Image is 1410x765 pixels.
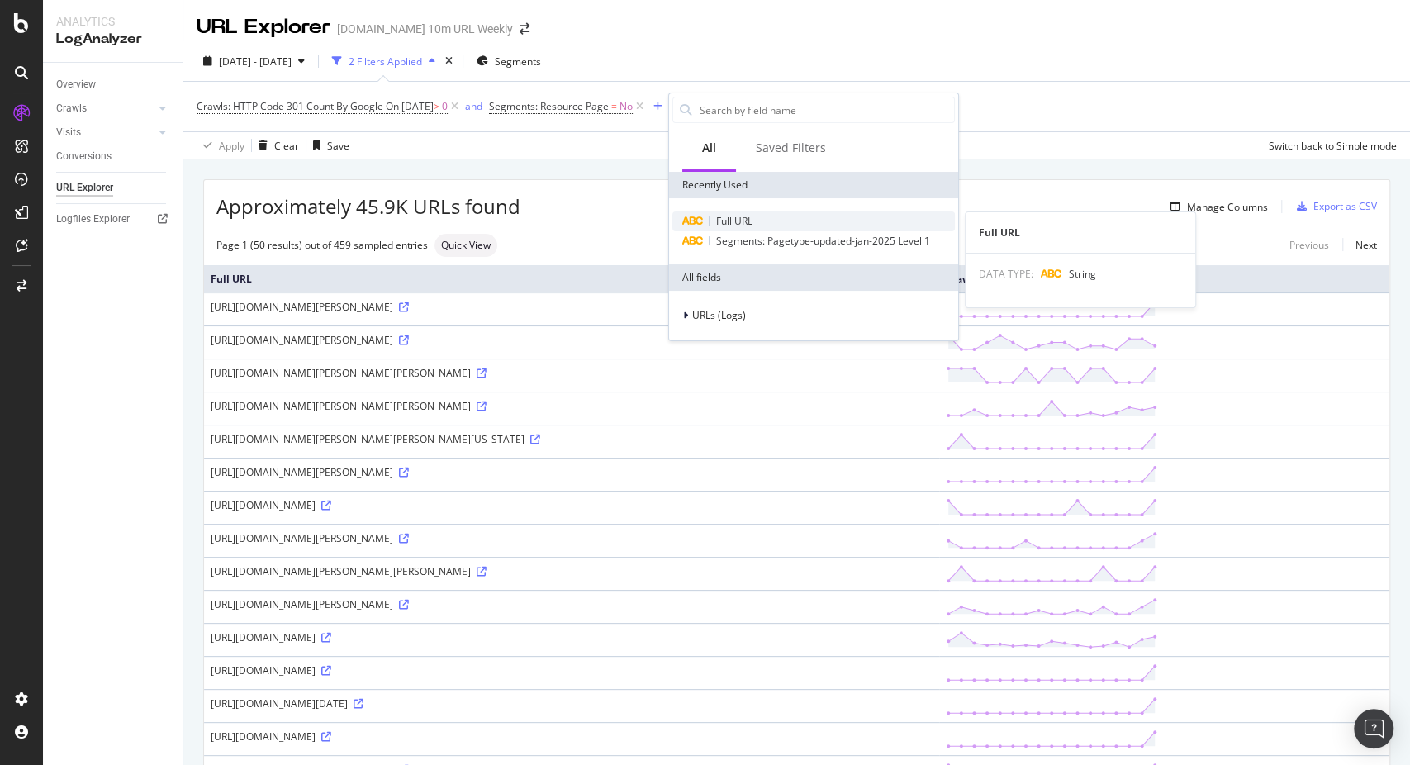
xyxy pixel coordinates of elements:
div: Visits [56,124,81,141]
div: [URL][DOMAIN_NAME] [211,630,933,644]
span: On [DATE] [386,99,434,113]
div: Analytics [56,13,169,30]
div: All [702,140,716,156]
div: Page 1 (50 results) out of 459 sampled entries [216,238,428,252]
div: Save [327,139,349,153]
button: Clear [252,132,299,159]
div: Open Intercom Messenger [1354,709,1393,748]
div: URL Explorer [197,13,330,41]
div: neutral label [434,234,497,257]
a: Crawls [56,100,154,117]
div: [URL][DOMAIN_NAME][PERSON_NAME][PERSON_NAME] [211,399,933,413]
div: [URL][DOMAIN_NAME][PERSON_NAME] [211,465,933,479]
span: DATA TYPE: [979,267,1033,281]
span: Full URL [716,214,752,228]
div: Clear [274,139,299,153]
a: Visits [56,124,154,141]
span: Segments: Pagetype-updated-jan-2025 Level 1 [716,234,930,248]
div: All fields [669,264,958,291]
div: times [442,53,456,69]
span: Quick View [441,240,491,250]
div: arrow-right-arrow-left [520,23,529,35]
span: String [1069,267,1096,281]
button: Manage Columns [1164,197,1268,216]
a: URL Explorer [56,179,171,197]
div: Recently Used [669,172,958,198]
span: Segments [495,55,541,69]
span: > [434,99,439,113]
button: Save [306,132,349,159]
div: Conversions [56,148,112,165]
span: No [620,95,633,118]
button: Add Filter [647,97,713,116]
div: LogAnalyzer [56,30,169,49]
div: [URL][DOMAIN_NAME][PERSON_NAME] [211,597,933,611]
div: [URL][DOMAIN_NAME] [211,663,933,677]
a: Overview [56,76,171,93]
th: Full URL: activate to sort column ascending [204,265,939,292]
div: 2 Filters Applied [349,55,422,69]
input: Search by field name [698,97,954,122]
span: 0 [442,95,448,118]
div: [URL][DOMAIN_NAME] [211,498,933,512]
span: Crawls: HTTP Code 301 Count By Google [197,99,383,113]
a: Next [1342,233,1377,257]
button: Export as CSV [1290,193,1377,220]
div: [URL][DOMAIN_NAME] [211,729,933,744]
button: 2 Filters Applied [325,48,442,74]
button: Segments [470,48,548,74]
div: Crawls [56,100,87,117]
button: Switch back to Simple mode [1262,132,1397,159]
div: [URL][DOMAIN_NAME][PERSON_NAME] [211,300,933,314]
button: [DATE] - [DATE] [197,48,311,74]
span: [DATE] - [DATE] [219,55,292,69]
div: [URL][DOMAIN_NAME][PERSON_NAME] [211,531,933,545]
a: Logfiles Explorer [56,211,171,228]
span: Segments: Resource Page [489,99,609,113]
div: [URL][DOMAIN_NAME][PERSON_NAME] [211,333,933,347]
div: [URL][DOMAIN_NAME][DATE] [211,696,933,710]
div: Overview [56,76,96,93]
a: Conversions [56,148,171,165]
div: [URL][DOMAIN_NAME][PERSON_NAME][PERSON_NAME][US_STATE] [211,432,933,446]
div: Switch back to Simple mode [1269,139,1397,153]
div: Apply [219,139,244,153]
div: Logfiles Explorer [56,211,130,228]
div: Manage Columns [1187,200,1268,214]
span: URLs (Logs) [692,308,746,322]
span: Approximately 45.9K URLs found [216,192,520,221]
div: and [465,99,482,113]
span: = [611,99,617,113]
div: [URL][DOMAIN_NAME][PERSON_NAME][PERSON_NAME] [211,564,933,578]
div: Export as CSV [1313,199,1377,213]
div: Full URL [966,226,1195,240]
div: [DOMAIN_NAME] 10m URL Weekly [337,21,513,37]
div: URL Explorer [56,179,113,197]
div: Saved Filters [756,140,826,156]
button: and [465,98,482,114]
div: [URL][DOMAIN_NAME][PERSON_NAME][PERSON_NAME] [211,366,933,380]
button: Apply [197,132,244,159]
